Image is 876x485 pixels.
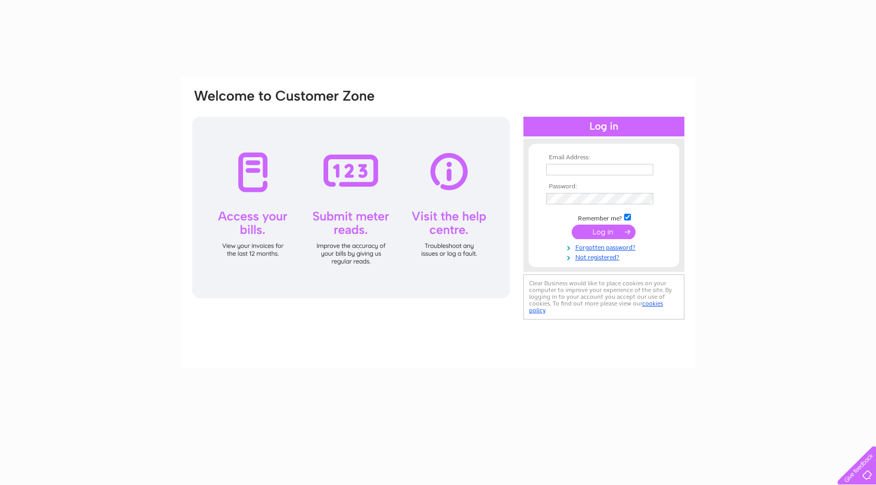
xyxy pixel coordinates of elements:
input: Submit [572,225,636,239]
div: Clear Business would like to place cookies on your computer to improve your experience of the sit... [523,274,684,320]
a: Forgotten password? [546,242,664,252]
td: Remember me? [544,212,664,223]
a: Not registered? [546,252,664,261]
th: Email Address: [544,154,664,161]
th: Password: [544,183,664,190]
a: cookies policy [529,300,663,314]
